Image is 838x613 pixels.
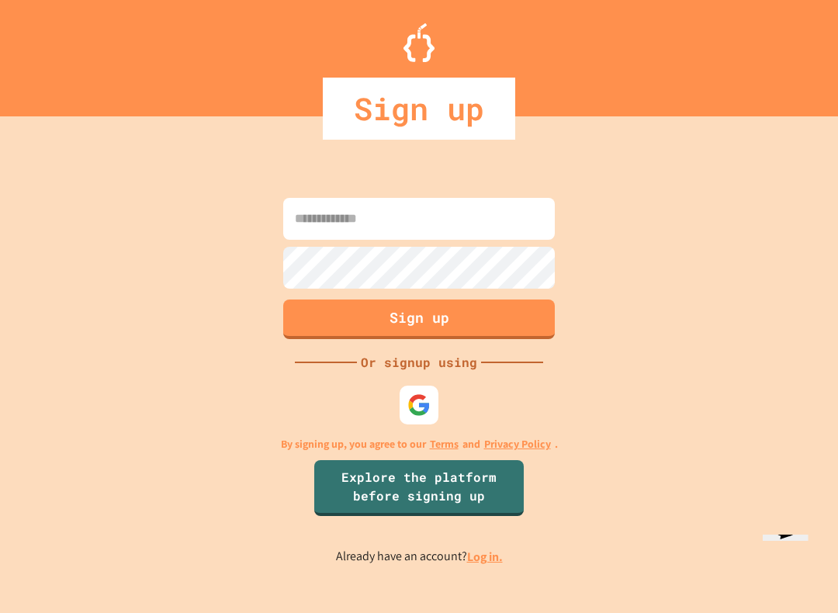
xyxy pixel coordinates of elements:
a: Explore the platform before signing up [314,460,524,516]
p: Already have an account? [336,547,503,566]
div: Or signup using [357,353,481,372]
button: Sign up [283,300,555,339]
iframe: chat widget [757,535,826,601]
a: Privacy Policy [484,436,551,452]
img: Logo.svg [403,23,435,62]
img: google-icon.svg [407,393,431,417]
a: Terms [430,436,459,452]
a: Log in. [467,549,503,565]
div: Sign up [323,78,515,140]
p: By signing up, you agree to our and . [281,436,558,452]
